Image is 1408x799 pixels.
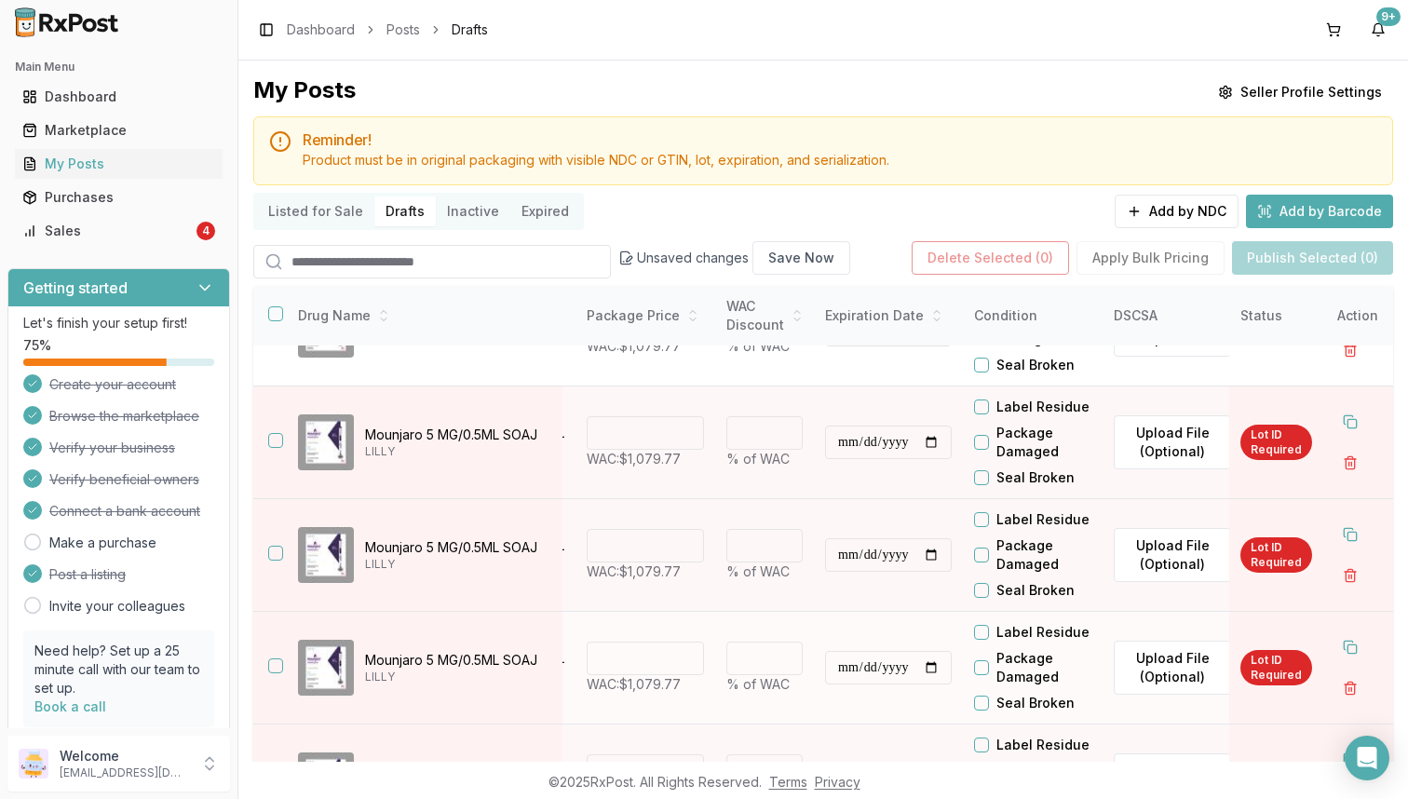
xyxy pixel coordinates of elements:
[196,222,215,240] div: 4
[1103,286,1242,346] th: DSCSA
[1229,286,1323,346] th: Status
[287,20,355,39] a: Dashboard
[825,306,952,325] div: Expiration Date
[253,75,356,109] div: My Posts
[298,640,354,696] img: Mounjaro 5 MG/0.5ML SOAJ
[726,451,790,467] span: % of WAC
[15,60,223,74] h2: Main Menu
[298,527,354,583] img: Mounjaro 5 MG/0.5ML SOAJ
[365,670,548,684] p: LILLY
[726,563,790,579] span: % of WAC
[365,426,548,444] p: Mounjaro 5 MG/0.5ML SOAJ
[49,597,185,616] a: Invite your colleagues
[587,306,704,325] div: Package Price
[1334,671,1367,705] button: Delete
[298,414,354,470] img: Mounjaro 5 MG/0.5ML SOAJ
[365,444,548,459] p: LILLY
[19,749,48,779] img: User avatar
[436,196,510,226] button: Inactive
[587,563,681,579] span: WAC: $1,079.77
[22,88,215,106] div: Dashboard
[49,407,199,426] span: Browse the marketplace
[34,642,203,697] p: Need help? Set up a 25 minute call with our team to set up.
[49,502,200,521] span: Connect a bank account
[7,115,230,145] button: Marketplace
[49,470,199,489] span: Verify beneficial owners
[996,694,1075,712] label: Seal Broken
[22,121,215,140] div: Marketplace
[752,241,850,275] button: Save Now
[1114,641,1231,695] label: Upload File (Optional)
[49,439,175,457] span: Verify your business
[510,196,580,226] button: Expired
[49,375,176,394] span: Create your account
[996,356,1075,374] label: Seal Broken
[15,80,223,114] a: Dashboard
[287,20,488,39] nav: breadcrumb
[1334,333,1367,367] button: Delete
[1114,528,1231,582] button: Upload File (Optional)
[15,147,223,181] a: My Posts
[618,241,850,275] div: Unsaved changes
[996,649,1103,686] label: Package Damaged
[7,183,230,212] button: Purchases
[587,338,681,354] span: WAC: $1,079.77
[60,747,189,765] p: Welcome
[1240,425,1312,460] div: Lot ID Required
[815,774,860,790] a: Privacy
[1246,195,1393,228] button: Add by Barcode
[386,20,420,39] a: Posts
[49,565,126,584] span: Post a listing
[1345,736,1389,780] div: Open Intercom Messenger
[1334,446,1367,480] button: Delete
[726,338,790,354] span: % of WAC
[60,765,189,780] p: [EMAIL_ADDRESS][DOMAIN_NAME]
[1334,518,1367,551] button: Duplicate
[1334,743,1367,777] button: Duplicate
[587,451,681,467] span: WAC: $1,079.77
[15,181,223,214] a: Purchases
[365,538,548,557] p: Mounjaro 5 MG/0.5ML SOAJ
[22,222,193,240] div: Sales
[298,306,548,325] div: Drug Name
[365,651,548,670] p: Mounjaro 5 MG/0.5ML SOAJ
[996,623,1090,642] label: Label Residue
[963,286,1103,346] th: Condition
[996,581,1075,600] label: Seal Broken
[1363,15,1393,45] button: 9+
[587,676,681,692] span: WAC: $1,079.77
[1334,559,1367,592] button: Delete
[1334,630,1367,664] button: Duplicate
[49,534,156,552] a: Make a purchase
[452,20,488,39] span: Drafts
[23,277,128,299] h3: Getting started
[1334,405,1367,439] button: Duplicate
[996,536,1103,574] label: Package Damaged
[303,151,1377,169] div: Product must be in original packaging with visible NDC or GTIN, lot, expiration, and serialization.
[1240,537,1312,573] div: Lot ID Required
[23,314,214,332] p: Let's finish your setup first!
[22,155,215,173] div: My Posts
[726,676,790,692] span: % of WAC
[7,7,127,37] img: RxPost Logo
[769,774,807,790] a: Terms
[1114,415,1231,469] label: Upload File (Optional)
[1322,286,1393,346] th: Action
[996,424,1103,461] label: Package Damaged
[1207,75,1393,109] button: Seller Profile Settings
[996,736,1090,754] label: Label Residue
[23,336,51,355] span: 75 %
[22,188,215,207] div: Purchases
[996,468,1075,487] label: Seal Broken
[1240,650,1312,685] div: Lot ID Required
[15,214,223,248] a: Sales4
[257,196,374,226] button: Listed for Sale
[15,114,223,147] a: Marketplace
[7,82,230,112] button: Dashboard
[303,132,1377,147] h5: Reminder!
[374,196,436,226] button: Drafts
[7,216,230,246] button: Sales4
[34,698,106,714] a: Book a call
